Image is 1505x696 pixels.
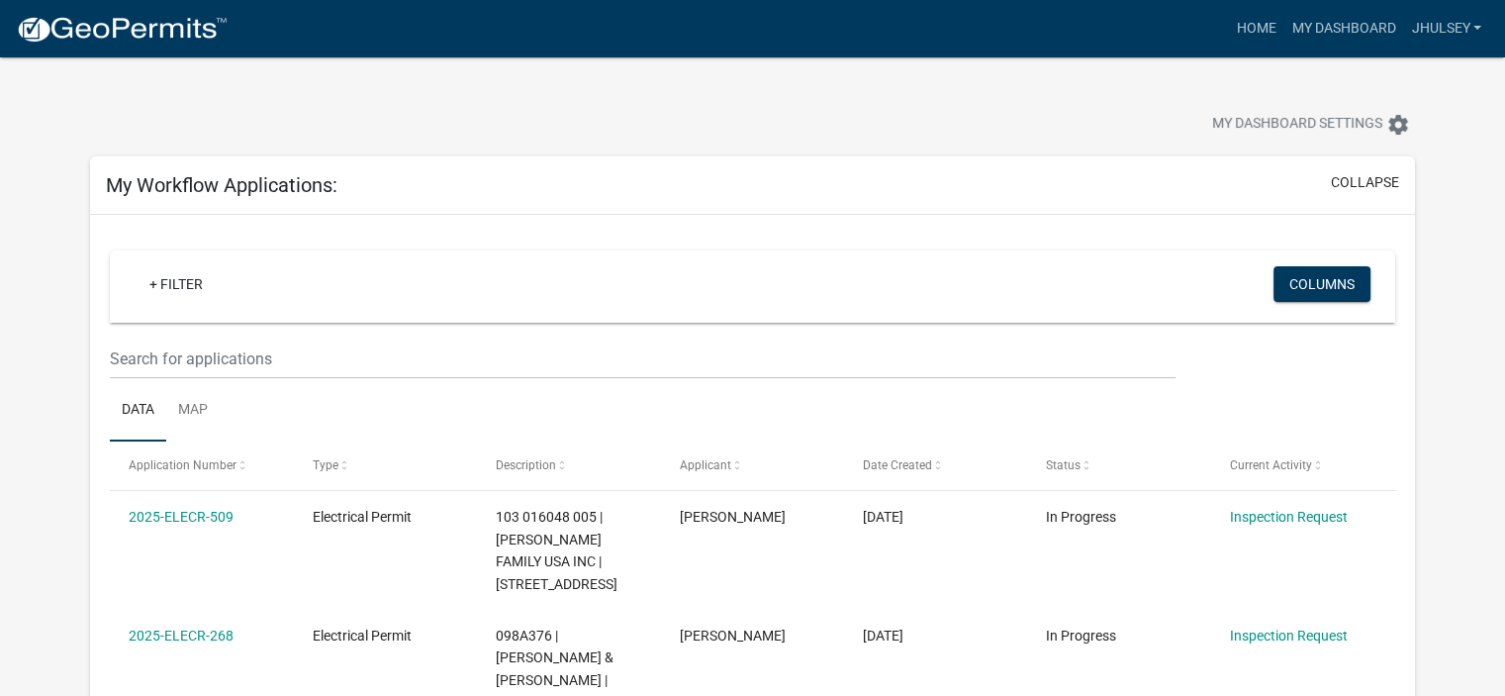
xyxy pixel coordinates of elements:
i: settings [1386,113,1410,137]
datatable-header-cell: Description [477,442,660,489]
a: JHulsey [1403,10,1489,48]
a: 2025-ELECR-268 [129,628,234,644]
button: Columns [1273,266,1370,302]
span: Status [1046,458,1081,472]
button: My Dashboard Settingssettings [1196,105,1426,144]
span: Description [496,458,556,472]
a: My Dashboard [1283,10,1403,48]
a: Map [166,379,220,443]
input: Search for applications [110,339,1176,379]
datatable-header-cell: Applicant [660,442,843,489]
span: My Dashboard Settings [1212,113,1382,137]
button: collapse [1331,172,1399,193]
datatable-header-cell: Status [1027,442,1210,489]
datatable-header-cell: Current Activity [1211,442,1394,489]
span: Electrical Permit [313,628,412,644]
a: Data [110,379,166,443]
span: Date Created [863,458,932,472]
span: 09/10/2025 [863,509,903,525]
span: In Progress [1046,509,1116,525]
span: In Progress [1046,628,1116,644]
datatable-header-cell: Date Created [844,442,1027,489]
span: Type [313,458,338,472]
datatable-header-cell: Type [293,442,476,489]
span: 103 016048 005 | NATHE FAMILY USA INC | 2907 Midway Rd [496,509,617,592]
h5: My Workflow Applications: [106,173,337,197]
a: Inspection Request [1230,628,1348,644]
a: Home [1228,10,1283,48]
span: Electrical Permit [313,509,412,525]
span: Application Number [129,458,236,472]
span: Jeremy Hulsey [680,509,786,525]
a: 2025-ELECR-509 [129,509,234,525]
span: 05/30/2025 [863,628,903,644]
span: Jeremy Hulsey [680,628,786,644]
datatable-header-cell: Application Number [110,442,293,489]
a: + Filter [134,266,219,302]
a: Inspection Request [1230,509,1348,525]
span: Applicant [680,458,731,472]
span: Current Activity [1230,458,1312,472]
